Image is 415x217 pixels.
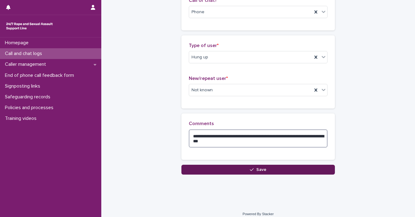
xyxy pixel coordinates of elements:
[2,51,47,57] p: Call and chat logs
[192,54,208,61] span: Hung up
[256,168,266,172] span: Save
[2,105,58,111] p: Policies and processes
[181,165,335,175] button: Save
[189,76,228,81] span: New/repeat user
[2,116,41,121] p: Training videos
[2,73,79,78] p: End of phone call feedback form
[242,212,273,216] a: Powered By Stacker
[2,40,33,46] p: Homepage
[2,94,55,100] p: Safeguarding records
[5,20,54,32] img: rhQMoQhaT3yELyF149Cw
[189,121,214,126] span: Comments
[189,43,219,48] span: Type of user
[192,9,204,15] span: Phone
[192,87,213,93] span: Not known
[2,61,51,67] p: Caller management
[2,83,45,89] p: Signposting links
